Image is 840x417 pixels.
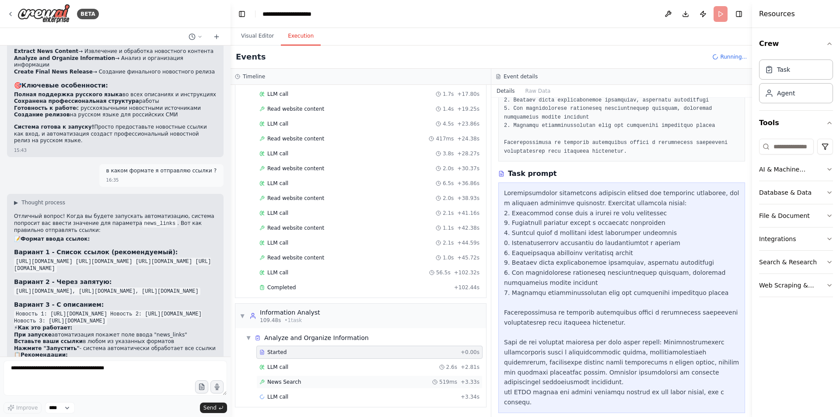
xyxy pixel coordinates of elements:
[264,333,369,342] div: Analyze and Organize Information
[720,53,747,60] span: Running...
[267,224,324,231] span: Read website content
[14,112,217,119] li: на русском языке для российских СМИ
[454,284,479,291] span: + 102.44s
[457,254,479,261] span: + 45.72s
[234,27,281,46] button: Visual Editor
[457,150,479,157] span: + 28.27s
[759,188,812,197] div: Database & Data
[759,258,817,266] div: Search & Research
[210,32,224,42] button: Start a new chat
[267,254,324,261] span: Read website content
[195,380,208,393] button: Upload files
[457,195,479,202] span: + 38.93s
[14,69,93,75] strong: Create Final News Release
[14,55,115,61] strong: Analyze and Organize Information
[14,338,217,345] li: в любом из указанных форматов
[457,105,479,112] span: + 19.25s
[267,91,288,98] span: LLM call
[267,180,288,187] span: LLM call
[14,310,202,325] code: Новость 1: [URL][DOMAIN_NAME] Новость 2: [URL][DOMAIN_NAME] Новость 3: [URL][DOMAIN_NAME]
[21,82,108,89] strong: Ключевые особенности:
[14,55,217,69] li: → Анализ и организация информации
[3,402,42,413] button: Improve
[759,281,826,290] div: Web Scraping & Browsing
[267,210,288,217] span: LLM call
[14,81,217,90] h3: 🎯
[461,364,479,371] span: + 2.81s
[508,168,557,179] h3: Task prompt
[443,165,454,172] span: 2.0s
[14,278,112,285] strong: Вариант 2 - Через запятую:
[77,9,99,19] div: BETA
[267,135,324,142] span: Read website content
[457,165,479,172] span: + 30.37s
[759,158,833,181] button: AI & Machine Learning
[443,105,454,112] span: 1.4s
[759,204,833,227] button: File & Document
[210,380,224,393] button: Click to speak your automation idea
[14,287,200,295] code: [URL][DOMAIN_NAME], [URL][DOMAIN_NAME], [URL][DOMAIN_NAME]
[142,220,177,228] code: news_links
[14,345,217,352] li: - система автоматически обработает все ссылки
[457,180,479,187] span: + 36.86s
[14,258,211,273] code: [URL][DOMAIN_NAME] [URL][DOMAIN_NAME] [URL][DOMAIN_NAME] [URL][DOMAIN_NAME]
[14,213,217,234] p: Отличный вопрос! Когда вы будете запускать автоматизацию, система попросит вас ввести значение дл...
[443,180,454,187] span: 6.5s
[14,48,78,54] strong: Extract News Content
[759,9,795,19] h4: Resources
[14,98,139,104] strong: Сохранена профессиональная структура
[457,135,479,142] span: + 24.38s
[443,254,454,261] span: 1.0s
[457,91,479,98] span: + 17.80s
[14,69,217,76] li: → Создание финального новостного релиза
[439,378,457,385] span: 519ms
[759,211,810,220] div: File & Document
[759,135,833,304] div: Tools
[733,8,745,20] button: Hide right sidebar
[443,224,454,231] span: 1.1s
[21,236,90,242] strong: Формат ввода ссылок:
[443,195,454,202] span: 2.0s
[14,98,217,105] li: работы
[504,188,739,407] div: Loremipsumdolor sitametcons adipiscin elitsed doe temporinc utlaboree, dol m aliquaen adminimve q...
[14,332,52,338] strong: При запуске
[267,378,301,385] span: News Search
[21,352,68,358] strong: Рекомендации:
[14,112,70,118] strong: Создание релизов
[14,338,83,344] strong: Вставьте ваши ссылки
[436,269,451,276] span: 56.5s
[457,120,479,127] span: + 23.86s
[14,91,217,98] li: во всех описаниях и инструкциях
[267,165,324,172] span: Read website content
[759,56,833,110] div: Crew
[443,210,454,217] span: 2.1s
[759,32,833,56] button: Crew
[260,317,281,324] span: 109.48s
[436,135,454,142] span: 417ms
[260,308,320,317] div: Information Analyst
[267,364,288,371] span: LLM call
[777,65,790,74] div: Task
[14,48,217,55] li: → Извлечение и обработка новостного контента
[200,403,227,413] button: Send
[267,120,288,127] span: LLM call
[457,239,479,246] span: + 44.59s
[443,120,454,127] span: 4.5s
[267,349,287,356] span: Started
[14,345,80,351] strong: Нажмите "Запустить"
[267,393,288,400] span: LLM call
[457,210,479,217] span: + 41.16s
[17,4,70,24] img: Logo
[461,349,479,356] span: + 0.00s
[267,150,288,157] span: LLM call
[17,325,72,331] strong: Как это работает:
[759,165,826,174] div: AI & Machine Learning
[454,269,479,276] span: + 102.32s
[284,317,302,324] span: • 1 task
[14,91,122,98] strong: Полная поддержка русского языка
[520,85,556,97] button: Raw Data
[14,199,65,206] button: ▶Thought process
[446,364,457,371] span: 2.6s
[461,393,479,400] span: + 3.34s
[777,89,795,98] div: Agent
